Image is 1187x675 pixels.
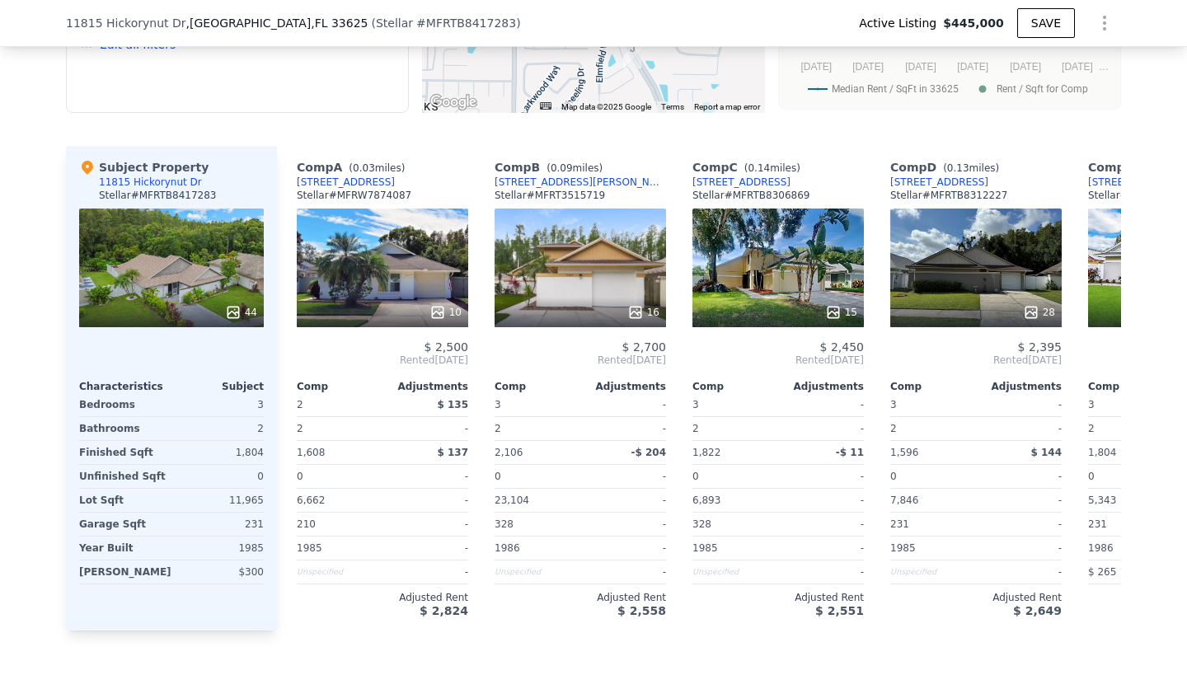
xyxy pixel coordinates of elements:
[175,417,264,440] div: 2
[1088,380,1174,393] div: Comp
[171,380,264,393] div: Subject
[178,560,264,584] div: $300
[79,513,168,536] div: Garage Sqft
[781,560,864,584] div: -
[495,518,514,530] span: 328
[778,380,864,393] div: Adjustments
[79,159,209,176] div: Subject Property
[800,61,832,73] text: [DATE]
[175,441,264,464] div: 1,804
[627,304,659,321] div: 16
[1088,176,1186,189] a: [STREET_ADDRESS]
[426,91,481,113] a: Open this area in Google Maps (opens a new window)
[297,447,325,458] span: 1,608
[584,489,666,512] div: -
[79,393,168,416] div: Bedrooms
[371,15,520,31] div: ( )
[342,162,411,174] span: ( miles)
[540,102,551,110] button: Keyboard shortcuts
[890,354,1062,367] span: Rented [DATE]
[437,399,468,410] span: $ 135
[79,489,168,512] div: Lot Sqft
[584,560,666,584] div: -
[495,189,605,202] div: Stellar # MFRT3515719
[936,162,1006,174] span: ( miles)
[495,417,577,440] div: 2
[386,537,468,560] div: -
[1018,340,1062,354] span: $ 2,395
[692,354,864,367] span: Rented [DATE]
[66,15,186,31] span: 11815 Hickorynut Dr
[429,304,462,321] div: 10
[617,604,666,617] span: $ 2,558
[1088,417,1171,440] div: 2
[1088,447,1116,458] span: 1,804
[890,189,1007,202] div: Stellar # MFRTB8312227
[748,162,770,174] span: 0.14
[584,465,666,488] div: -
[890,495,918,506] span: 7,846
[692,159,807,176] div: Comp C
[376,16,413,30] span: Stellar
[297,399,303,410] span: 2
[495,176,666,189] a: [STREET_ADDRESS][PERSON_NAME]
[622,340,666,354] span: $ 2,700
[979,393,1062,416] div: -
[99,189,216,202] div: Stellar # MFRTB8417283
[175,489,264,512] div: 11,965
[692,447,720,458] span: 1,822
[584,417,666,440] div: -
[692,176,791,189] a: [STREET_ADDRESS]
[1023,304,1055,321] div: 28
[297,560,379,584] div: Unspecified
[979,417,1062,440] div: -
[890,537,973,560] div: 1985
[495,495,529,506] span: 23,104
[890,518,909,530] span: 231
[495,591,666,604] div: Adjusted Rent
[311,16,368,30] span: , FL 33625
[386,465,468,488] div: -
[540,162,609,174] span: ( miles)
[175,393,264,416] div: 3
[781,489,864,512] div: -
[426,91,481,113] img: Google
[890,447,918,458] span: 1,596
[386,489,468,512] div: -
[825,304,857,321] div: 15
[692,417,775,440] div: 2
[79,441,168,464] div: Finished Sqft
[1088,537,1171,560] div: 1986
[297,537,379,560] div: 1985
[425,340,468,354] span: $ 2,500
[692,560,775,584] div: Unspecified
[386,417,468,440] div: -
[890,560,973,584] div: Unspecified
[692,591,864,604] div: Adjusted Rent
[495,354,666,367] span: Rented [DATE]
[890,417,973,440] div: 2
[859,15,943,31] span: Active Listing
[661,102,684,111] a: Terms (opens in new tab)
[495,447,523,458] span: 2,106
[631,447,666,458] span: -$ 204
[580,380,666,393] div: Adjustments
[694,102,760,111] a: Report a map error
[297,189,411,202] div: Stellar # MFRW7874087
[416,16,516,30] span: # MFRTB8417283
[905,61,936,73] text: [DATE]
[890,380,976,393] div: Comp
[692,399,699,410] span: 3
[692,537,775,560] div: 1985
[495,380,580,393] div: Comp
[1088,495,1116,506] span: 5,343
[297,471,303,482] span: 0
[976,380,1062,393] div: Adjustments
[495,471,501,482] span: 0
[297,354,468,367] span: Rented [DATE]
[890,176,988,189] a: [STREET_ADDRESS]
[297,159,411,176] div: Comp A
